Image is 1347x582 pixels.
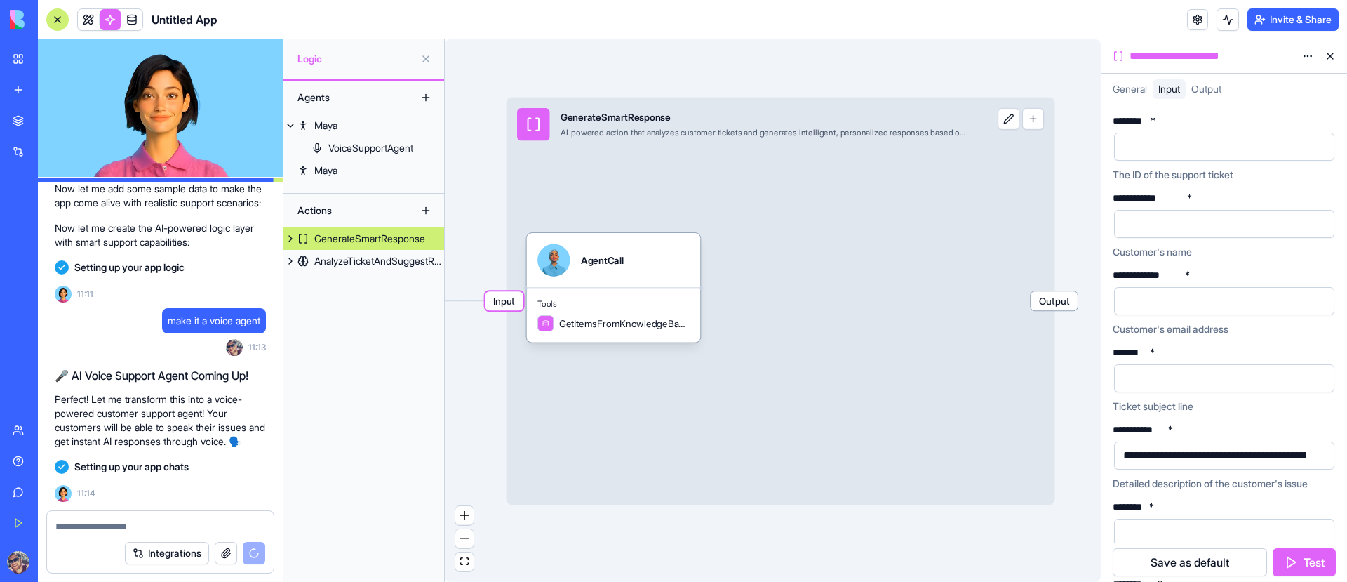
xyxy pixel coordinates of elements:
div: The ID of the support ticket [1113,168,1336,182]
img: ACg8ocLEedVz9_R751OWApM-2dCAL-aYkyQMwQeNWPGVBW24SB2qGOut=s96-c [7,551,29,574]
a: AnalyzeTicketAndSuggestResponse [283,250,444,272]
img: logo [10,10,97,29]
img: ACg8ocLEedVz9_R751OWApM-2dCAL-aYkyQMwQeNWPGVBW24SB2qGOut=s96-c [226,339,243,356]
div: AI-powered action that analyzes customer tickets and generates intelligent, personalized response... [561,127,968,138]
a: Maya [283,159,444,182]
span: 11:11 [77,289,93,300]
div: AgentCallToolsGetItemsFromKnowledgeBaseTable [527,233,701,343]
span: 11:14 [77,488,95,499]
div: Agents [290,86,403,109]
span: 11:13 [248,342,266,353]
div: Customer's name [1113,245,1336,259]
img: Ella_00000_wcx2te.png [55,286,72,303]
p: Perfect! Let me transform this into a voice-powered customer support agent! Your customers will b... [55,392,266,449]
div: InputGenerateSmartResponseAI-powered action that analyzes customer tickets and generates intellig... [507,97,1055,505]
div: Maya [314,119,337,133]
h2: 🎤 AI Voice Support Agent Coming Up! [55,367,266,384]
span: Output [1031,291,1078,310]
a: Maya [283,114,444,137]
p: Now let me add some sample data to make the app come alive with realistic support scenarios: [55,182,266,210]
button: Save as default [1113,548,1267,576]
span: Input [485,291,523,310]
span: Input [1158,83,1180,95]
span: Setting up your app logic [74,260,185,275]
span: make it a voice agent [168,314,260,328]
button: Test [1273,548,1336,576]
span: Untitled App [152,11,217,28]
div: Customer's email address [1113,322,1336,336]
div: GenerateSmartResponse [314,232,425,246]
span: GetItemsFromKnowledgeBaseTable [559,317,690,330]
p: Now let me create the AI-powered logic layer with smart support capabilities: [55,221,266,249]
button: fit view [455,553,474,571]
div: Detailed description of the customer's issue [1113,477,1336,491]
div: Actions [290,199,403,222]
div: Ticket subject line [1113,399,1336,414]
a: GenerateSmartResponse [283,227,444,250]
button: zoom out [455,529,474,548]
span: Logic [297,52,415,66]
div: AnalyzeTicketAndSuggestResponse [314,254,444,268]
span: General [1113,83,1147,95]
button: zoom in [455,506,474,525]
span: Output [1191,83,1221,95]
div: VoiceSupportAgent [328,141,413,155]
div: AgentCall [581,253,624,267]
span: Setting up your app chats [74,460,189,474]
div: Maya [314,164,337,178]
div: GenerateSmartResponse [561,111,968,124]
span: Tools [537,299,690,310]
button: Integrations [125,542,209,564]
img: Ella_00000_wcx2te.png [55,485,72,502]
a: VoiceSupportAgent [283,137,444,159]
button: Invite & Share [1247,8,1339,31]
